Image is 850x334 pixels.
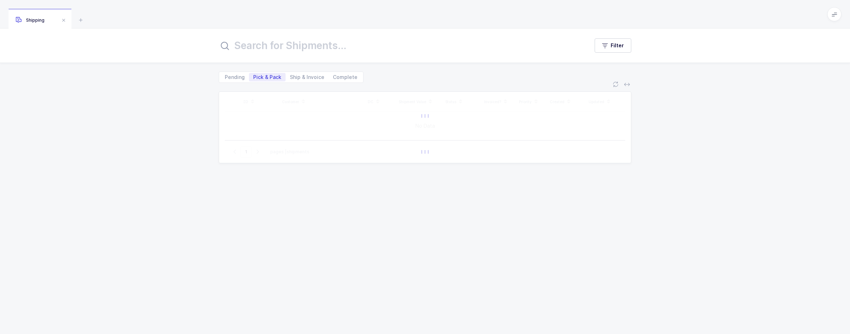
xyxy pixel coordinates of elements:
input: Search for Shipments... [219,37,580,54]
button: Filter [595,38,631,53]
span: Ship & Invoice [290,75,324,80]
span: Filter [611,42,624,49]
span: Pending [225,75,245,80]
span: Pick & Pack [253,75,281,80]
span: Complete [333,75,357,80]
span: Shipping [16,17,44,23]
